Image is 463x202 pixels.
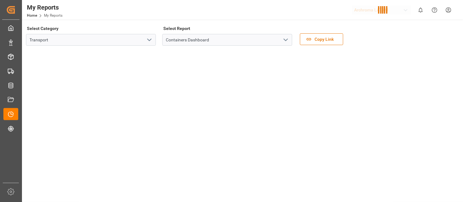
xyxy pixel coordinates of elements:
[428,3,442,17] button: Help Center
[26,24,60,33] label: Select Category
[281,35,290,45] button: open menu
[414,3,428,17] button: show 0 new notifications
[27,13,37,18] a: Home
[27,3,62,12] div: My Reports
[162,24,191,33] label: Select Report
[300,33,343,45] button: Copy Link
[312,36,337,43] span: Copy Link
[162,34,292,46] input: Type to search/select
[26,34,156,46] input: Type to search/select
[144,35,154,45] button: open menu
[352,4,414,16] button: Archroma LATAM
